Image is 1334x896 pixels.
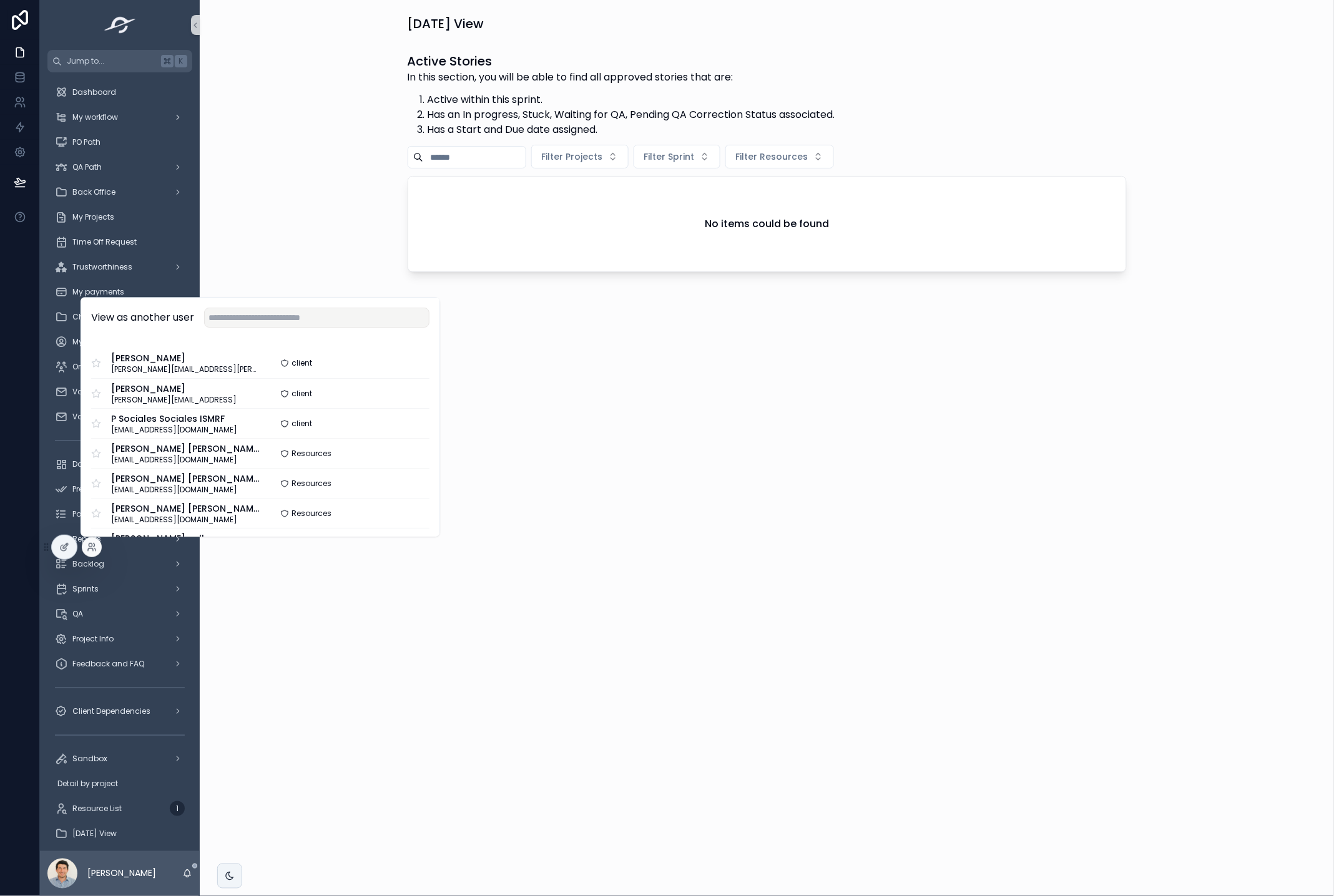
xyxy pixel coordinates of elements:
span: Chapter Lead [72,312,124,322]
span: Jump to... [67,56,156,66]
span: PO Path [72,137,101,147]
li: Active within this sprint. [428,92,835,107]
span: Detail by project [57,779,118,789]
a: Onboarding [47,356,192,378]
a: Client Dependencies [47,700,192,723]
div: scrollable content [40,72,200,851]
a: Dashboard [47,453,192,475]
span: Sprints [72,584,99,594]
a: Reports [47,528,192,550]
span: [EMAIL_ADDRESS][DOMAIN_NAME] [111,485,260,495]
button: Select Button [634,145,720,168]
span: [EMAIL_ADDRESS][DOMAIN_NAME] [111,515,260,525]
p: [PERSON_NAME] [87,867,156,880]
span: Reports [72,534,101,544]
a: Sandbox [47,747,192,770]
span: Onboarding [72,362,119,372]
a: Feedback and FAQ [47,653,192,675]
iframe: Spotlight [1,60,24,82]
span: Filter Projects [542,150,603,163]
a: My Profile [47,331,192,353]
a: Post QA Approval [47,503,192,525]
a: Time Off Request [47,231,192,253]
span: Pre-Work Authorization [72,484,159,494]
span: K [176,56,186,66]
a: PO Path [47,131,192,153]
a: QA [47,603,192,625]
a: Value R. Project [47,381,192,403]
span: Filter Sprint [644,150,695,163]
span: [EMAIL_ADDRESS][DOMAIN_NAME] [111,455,260,465]
span: [PERSON_NAME] [111,382,237,395]
span: [PERSON_NAME] [PERSON_NAME] null [111,442,260,455]
span: [PERSON_NAME] [PERSON_NAME] [111,502,260,515]
h2: No items could be found [705,217,829,231]
span: Filter Resources [736,150,808,163]
span: Trustworthiness [72,262,132,272]
a: QA Path [47,156,192,178]
li: Has a Start and Due date assigned. [428,122,835,137]
span: My Profile [72,337,107,347]
span: P Sociales Sociales ISMRF [111,412,237,425]
span: Value R. Project (Talent) [72,412,162,422]
span: Project Info [72,634,114,644]
button: Select Button [725,145,834,168]
span: [PERSON_NAME] null [111,532,237,545]
span: Resources [292,509,331,519]
h2: View as another user [91,310,194,325]
span: Value R. Project [72,387,130,397]
span: Dashboard [72,459,116,469]
a: My Projects [47,206,192,228]
p: In this section, you will be able to find all approved stories that are: [408,70,835,85]
a: Backlog [47,553,192,575]
span: Backlog [72,559,104,569]
a: Resource List1 [47,797,192,820]
a: Trustworthiness [47,256,192,278]
span: Client Dependencies [72,706,150,716]
span: client [292,358,312,368]
a: [DATE] View [47,822,192,845]
button: Select Button [531,145,629,168]
a: Detail by project [47,772,192,795]
span: Time Off Request [72,237,137,247]
a: My payments [47,281,192,303]
span: Sandbox [72,754,107,764]
span: Resource List [72,804,122,814]
span: Post QA Approval [72,509,137,519]
span: client [292,389,312,399]
div: 1 [170,801,185,816]
span: Dashboard [72,87,116,97]
span: [EMAIL_ADDRESS][DOMAIN_NAME] [111,425,237,435]
a: Project Info [47,628,192,650]
a: Back Office [47,181,192,203]
a: My workflow [47,106,192,129]
span: QA Path [72,162,102,172]
img: App logo [101,15,140,35]
span: [PERSON_NAME][EMAIL_ADDRESS][PERSON_NAME][DOMAIN_NAME] [111,364,260,374]
span: Back Office [72,187,115,197]
span: Resources [292,479,331,489]
a: Value R. Project (Talent) [47,406,192,428]
span: QA [72,609,83,619]
span: My Projects [72,212,114,222]
a: Pre-Work Authorization [47,478,192,500]
span: [PERSON_NAME][EMAIL_ADDRESS] [111,395,237,405]
button: Jump to...K [47,50,192,72]
a: Chapter Lead [47,306,192,328]
span: client [292,419,312,429]
h1: [DATE] View [408,15,484,32]
span: [PERSON_NAME] [PERSON_NAME] [PERSON_NAME] [111,472,260,485]
li: Has an In progress, Stuck, Waiting for QA, Pending QA Correction Status associated. [428,107,835,122]
a: Sprints [47,578,192,600]
span: Feedback and FAQ [72,659,144,669]
span: [DATE] View [72,829,117,839]
a: Dashboard [47,81,192,104]
span: My payments [72,287,124,297]
span: My workflow [72,112,118,122]
span: Resources [292,449,331,459]
h1: Active Stories [408,52,835,70]
span: [PERSON_NAME] [111,352,260,364]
